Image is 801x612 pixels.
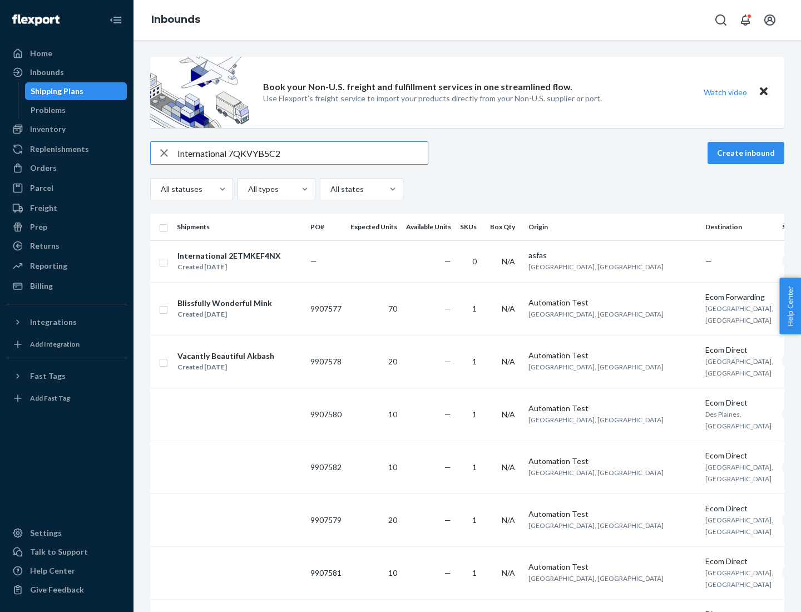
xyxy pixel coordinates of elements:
[710,9,732,31] button: Open Search Box
[7,120,127,138] a: Inventory
[7,257,127,275] a: Reporting
[7,335,127,353] a: Add Integration
[756,84,771,100] button: Close
[502,304,515,313] span: N/A
[705,344,773,356] div: Ecom Direct
[402,214,456,240] th: Available Units
[705,304,773,324] span: [GEOGRAPHIC_DATA], [GEOGRAPHIC_DATA]
[30,182,53,194] div: Parcel
[502,462,515,472] span: N/A
[734,9,756,31] button: Open notifications
[486,214,524,240] th: Box Qty
[528,310,664,318] span: [GEOGRAPHIC_DATA], [GEOGRAPHIC_DATA]
[30,317,77,328] div: Integrations
[472,304,477,313] span: 1
[528,350,696,361] div: Automation Test
[502,409,515,419] span: N/A
[444,409,451,419] span: —
[705,410,772,430] span: Des Plaines, [GEOGRAPHIC_DATA]
[705,450,773,461] div: Ecom Direct
[472,357,477,366] span: 1
[388,409,397,419] span: 10
[7,277,127,295] a: Billing
[30,124,66,135] div: Inventory
[7,45,127,62] a: Home
[306,335,346,388] td: 9907578
[160,184,161,195] input: All statuses
[31,86,83,97] div: Shipping Plans
[263,81,572,93] p: Book your Non-U.S. freight and fulfillment services in one streamlined flow.
[472,409,477,419] span: 1
[472,462,477,472] span: 1
[306,493,346,546] td: 9907579
[705,292,773,303] div: Ecom Forwarding
[388,515,397,525] span: 20
[306,441,346,493] td: 9907582
[528,363,664,371] span: [GEOGRAPHIC_DATA], [GEOGRAPHIC_DATA]
[388,357,397,366] span: 20
[759,9,781,31] button: Open account menu
[444,568,451,578] span: —
[528,263,664,271] span: [GEOGRAPHIC_DATA], [GEOGRAPHIC_DATA]
[705,569,773,589] span: [GEOGRAPHIC_DATA], [GEOGRAPHIC_DATA]
[7,524,127,542] a: Settings
[263,93,602,104] p: Use Flexport’s freight service to import your products directly from your Non-U.S. supplier or port.
[388,462,397,472] span: 10
[472,515,477,525] span: 1
[105,9,127,31] button: Close Navigation
[705,503,773,514] div: Ecom Direct
[177,298,272,309] div: Blissfully Wonderful Mink
[30,144,89,155] div: Replenishments
[306,214,346,240] th: PO#
[30,339,80,349] div: Add Integration
[151,13,200,26] a: Inbounds
[444,462,451,472] span: —
[7,140,127,158] a: Replenishments
[528,468,664,477] span: [GEOGRAPHIC_DATA], [GEOGRAPHIC_DATA]
[30,546,88,557] div: Talk to Support
[528,574,664,583] span: [GEOGRAPHIC_DATA], [GEOGRAPHIC_DATA]
[177,362,274,373] div: Created [DATE]
[528,416,664,424] span: [GEOGRAPHIC_DATA], [GEOGRAPHIC_DATA]
[346,214,402,240] th: Expected Units
[528,297,696,308] div: Automation Test
[528,403,696,414] div: Automation Test
[502,515,515,525] span: N/A
[502,357,515,366] span: N/A
[31,105,66,116] div: Problems
[177,351,274,362] div: Vacantly Beautiful Akbash
[25,101,127,119] a: Problems
[388,304,397,313] span: 70
[177,309,272,320] div: Created [DATE]
[30,584,84,595] div: Give Feedback
[30,371,66,382] div: Fast Tags
[779,278,801,334] button: Help Center
[30,67,64,78] div: Inbounds
[30,48,52,59] div: Home
[705,463,773,483] span: [GEOGRAPHIC_DATA], [GEOGRAPHIC_DATA]
[310,256,317,266] span: —
[306,388,346,441] td: 9907580
[708,142,784,164] button: Create inbound
[7,313,127,331] button: Integrations
[528,456,696,467] div: Automation Test
[7,237,127,255] a: Returns
[502,256,515,266] span: N/A
[30,393,70,403] div: Add Fast Tag
[306,282,346,335] td: 9907577
[30,565,75,576] div: Help Center
[472,568,477,578] span: 1
[142,4,209,36] ol: breadcrumbs
[247,184,248,195] input: All types
[705,397,773,408] div: Ecom Direct
[25,82,127,100] a: Shipping Plans
[705,516,773,536] span: [GEOGRAPHIC_DATA], [GEOGRAPHIC_DATA]
[701,214,778,240] th: Destination
[30,280,53,292] div: Billing
[177,261,281,273] div: Created [DATE]
[472,256,477,266] span: 0
[444,304,451,313] span: —
[7,581,127,599] button: Give Feedback
[502,568,515,578] span: N/A
[444,515,451,525] span: —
